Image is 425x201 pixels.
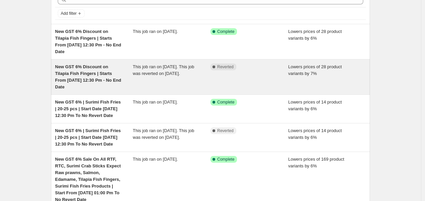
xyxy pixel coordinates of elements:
[133,64,194,76] span: This job ran on [DATE]. This job was reverted on [DATE].
[55,64,121,89] span: New GST 6% Discount on Tilapia Fish Fingers | Starts From [DATE] 12:30 Pm - No End Date
[288,99,342,111] span: Lowers prices of 14 product variants by 6%
[55,128,121,147] span: New GST 6% | Surimi Fish Fries | 20-25 pcs | Start Date [DATE] 12:30 Pm To No Revert Date
[61,11,77,16] span: Add filter
[133,157,178,162] span: This job ran on [DATE].
[55,99,121,118] span: New GST 6% | Surimi Fish Fries | 20-25 pcs | Start Date [DATE] 12:30 Pm To No Revert Date
[288,157,344,168] span: Lowers prices of 169 product variants by 6%
[217,157,234,162] span: Complete
[217,99,234,105] span: Complete
[55,29,121,54] span: New GST 6% Discount on Tilapia Fish Fingers | Starts From [DATE] 12:30 Pm - No End Date
[133,29,178,34] span: This job ran on [DATE].
[288,128,342,140] span: Lowers prices of 14 product variants by 6%
[217,128,234,133] span: Reverted
[288,64,342,76] span: Lowers prices of 28 product variants by 7%
[133,99,178,105] span: This job ran on [DATE].
[58,9,85,17] button: Add filter
[217,29,234,34] span: Complete
[133,128,194,140] span: This job ran on [DATE]. This job was reverted on [DATE].
[217,64,234,70] span: Reverted
[288,29,342,41] span: Lowers prices of 28 product variants by 6%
